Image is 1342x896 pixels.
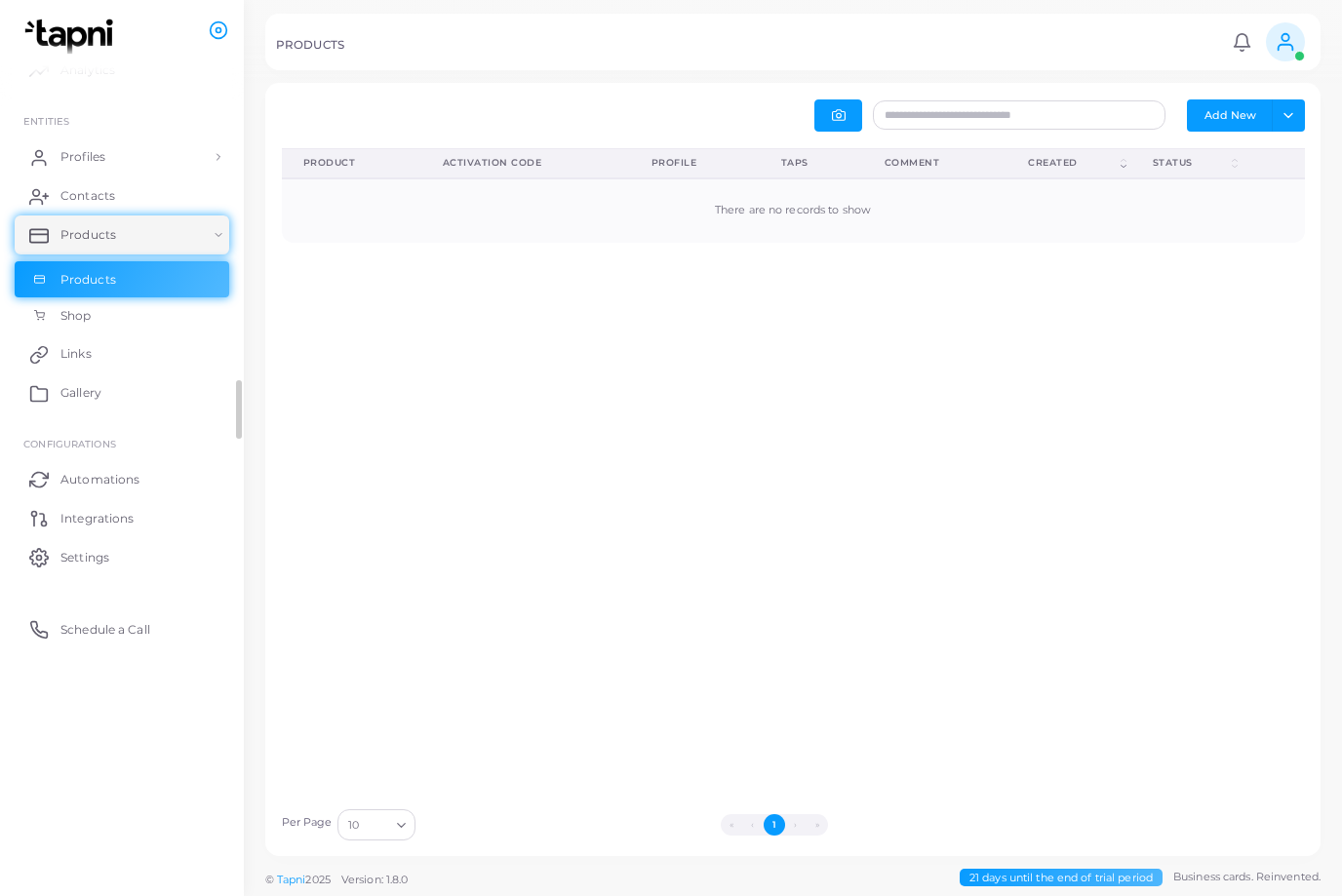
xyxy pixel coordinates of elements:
[60,61,115,79] span: Analytics
[420,814,1127,836] ul: Pagination
[276,38,344,52] h5: PRODUCTS
[15,297,229,334] a: Shop
[1173,869,1321,885] span: Business cards. Reinvented.
[15,334,229,373] a: Links
[282,815,333,831] label: Per Page
[60,549,109,566] span: Settings
[1187,99,1273,131] button: Add New
[348,815,359,836] span: 10
[60,471,139,488] span: Automations
[15,459,229,498] a: Automations
[60,226,116,244] span: Products
[1242,148,1305,178] th: Action
[15,537,229,576] a: Settings
[303,203,1283,218] div: There are no records to show
[60,621,150,639] span: Schedule a Call
[23,115,69,127] span: ENTITIES
[23,438,116,449] span: Configurations
[60,345,92,363] span: Links
[15,176,229,215] a: Contacts
[60,271,116,289] span: Products
[15,373,229,412] a: Gallery
[18,19,126,55] img: logo
[60,187,115,205] span: Contacts
[265,872,408,888] span: ©
[15,609,229,648] a: Schedule a Call
[1028,156,1117,170] div: Created
[764,814,785,836] button: Go to page 1
[60,148,105,166] span: Profiles
[60,510,134,527] span: Integrations
[15,215,229,254] a: Products
[15,137,229,176] a: Profiles
[303,156,400,170] div: Product
[651,156,738,170] div: Profile
[443,156,609,170] div: Activation Code
[361,814,389,836] input: Search for option
[305,872,330,888] span: 2025
[960,869,1163,887] span: 21 days until the end of trial period
[1153,156,1228,170] div: Status
[15,261,229,298] a: Products
[15,498,229,537] a: Integrations
[885,156,986,170] div: Comment
[277,873,306,886] a: Tapni
[15,51,229,90] a: Analytics
[341,873,409,886] span: Version: 1.8.0
[60,384,101,402] span: Gallery
[781,156,842,170] div: Taps
[60,307,91,325] span: Shop
[337,809,415,840] div: Search for option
